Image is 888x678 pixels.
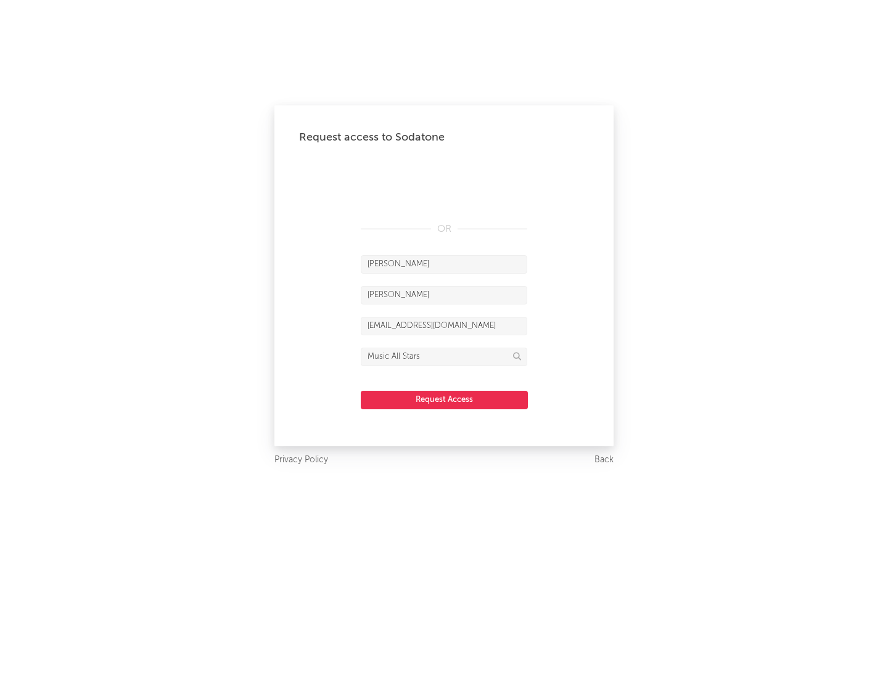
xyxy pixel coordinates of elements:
div: Request access to Sodatone [299,130,589,145]
div: OR [361,222,527,237]
button: Request Access [361,391,528,409]
a: Privacy Policy [274,452,328,468]
a: Back [594,452,614,468]
input: Division [361,348,527,366]
input: Email [361,317,527,335]
input: First Name [361,255,527,274]
input: Last Name [361,286,527,304]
